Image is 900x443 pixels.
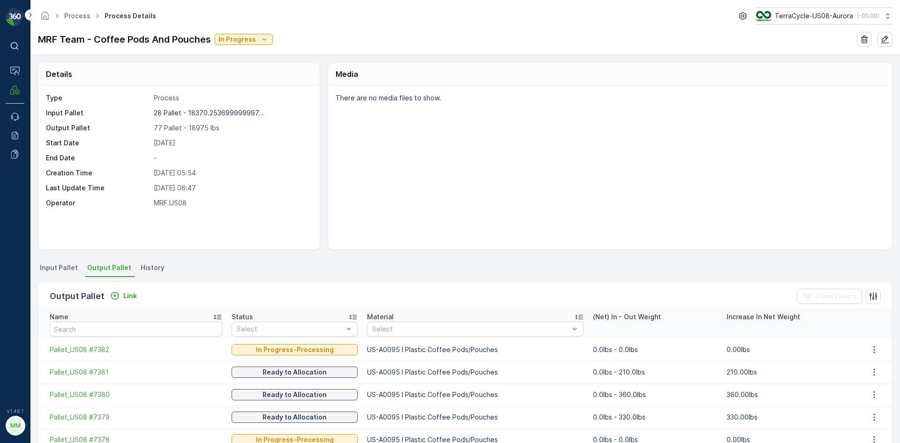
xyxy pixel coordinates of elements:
[362,406,588,428] td: US-A0095 I Plastic Coffee Pods/Pouches
[215,34,273,45] button: In Progress
[50,345,222,354] a: Pallet_US08 #7382
[722,361,855,383] td: 210.00lbs
[336,68,358,80] p: Media
[362,383,588,406] td: US-A0095 I Plastic Coffee Pods/Pouches
[232,344,357,355] button: In Progress-Processing
[87,263,131,272] span: Output Pallet
[232,367,357,378] button: Ready to Allocation
[256,345,334,354] p: In Progress-Processing
[40,263,78,272] span: Input Pallet
[362,338,588,361] td: US-A0095 I Plastic Coffee Pods/Pouches
[775,11,853,21] p: TerraCycle-US08-Aurora
[857,12,879,20] p: ( -05:00 )
[588,406,722,428] td: 0.0lbs - 330.0lbs
[756,8,892,24] button: TerraCycle-US08-Aurora(-05:00)
[237,324,343,334] p: Select
[46,108,150,118] p: Input Pallet
[722,406,855,428] td: 330.00lbs
[40,14,50,22] a: Homepage
[372,324,569,334] p: Select
[46,153,150,163] p: End Date
[262,368,327,377] p: Ready to Allocation
[218,35,256,44] p: In Progress
[141,263,165,272] span: History
[46,93,150,103] p: Type
[232,389,357,400] button: Ready to Allocation
[154,93,310,103] p: Process
[362,361,588,383] td: US-A0095 I Plastic Coffee Pods/Pouches
[46,138,150,148] p: Start Date
[756,11,771,21] img: image_ci7OI47.png
[64,12,90,20] a: Process
[50,413,222,422] a: Pallet_US08 #7379
[367,312,394,322] p: Material
[262,390,327,399] p: Ready to Allocation
[6,8,24,26] img: logo
[154,109,264,117] p: 28 Pallet - 18370.253699999997...
[722,383,855,406] td: 360.00lbs
[154,183,310,193] p: [DATE] 06:47
[50,322,222,337] input: Search
[816,292,856,301] p: Clear Filters
[50,290,105,303] p: Output Pallet
[103,11,158,21] span: Process Details
[50,390,222,399] a: Pallet_US08 #7380
[106,290,141,301] button: Link
[797,289,862,304] button: Clear Filters
[232,412,357,423] button: Ready to Allocation
[722,338,855,361] td: 0.00lbs
[154,168,310,178] p: [DATE] 05:54
[6,408,24,414] span: v 1.48.1
[588,361,722,383] td: 0.0lbs - 210.0lbs
[593,312,661,322] p: (Net) In - Out Weight
[46,68,72,80] p: Details
[336,93,882,103] p: There are no media files to show.
[154,123,310,133] p: 77 Pallet - 18975 lbs
[38,32,211,46] p: MRF Team - Coffee Pods And Pouches
[123,291,137,300] p: Link
[8,418,23,433] div: MM
[727,312,800,322] p: Increase In Net Weight
[46,198,150,208] p: Operator
[588,338,722,361] td: 0.0lbs - 0.0lbs
[154,198,310,208] p: MRF.US08
[588,383,722,406] td: 0.0lbs - 360.0lbs
[46,123,150,133] p: Output Pallet
[6,416,24,435] button: MM
[154,153,310,163] p: -
[232,312,253,322] p: Status
[262,413,327,422] p: Ready to Allocation
[46,168,150,178] p: Creation Time
[50,368,222,377] a: Pallet_US08 #7381
[154,138,310,148] p: [DATE]
[50,312,68,322] p: Name
[46,183,150,193] p: Last Update Time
